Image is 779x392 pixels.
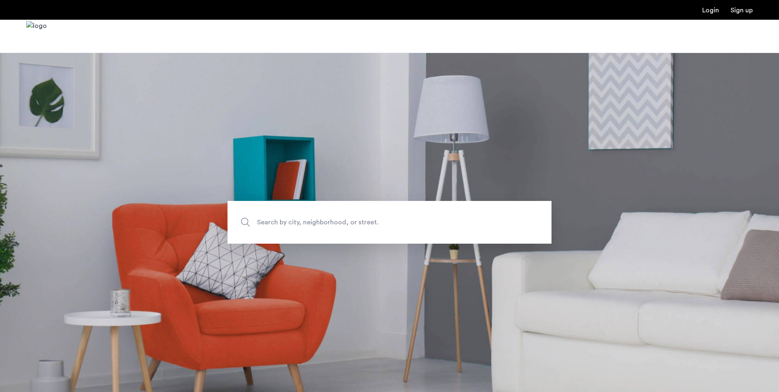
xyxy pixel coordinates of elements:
[702,7,719,14] a: Login
[731,7,753,14] a: Registration
[26,21,47,52] a: Cazamio Logo
[257,217,484,228] span: Search by city, neighborhood, or street.
[227,201,552,244] input: Apartment Search
[26,21,47,52] img: logo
